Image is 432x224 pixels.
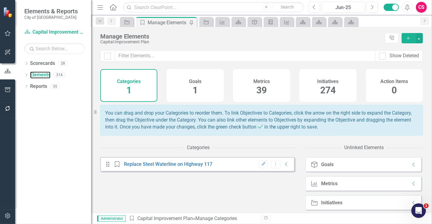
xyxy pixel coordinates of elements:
div: 314 [53,72,65,78]
div: You can drag and drop your Categories to reorder them. To link Objectives to Categories, click th... [100,105,423,135]
a: Replace Steel Waterline on Highway 117 [124,161,212,167]
button: CS [416,2,427,13]
span: 1 [193,85,198,95]
input: Filter Elements... [115,50,375,62]
div: Goals [321,162,334,167]
div: Categories [187,144,210,151]
a: Scorecards [30,60,55,67]
a: Capital Improvement Plan [24,29,85,36]
span: 1 [126,85,132,95]
h4: Metrics [253,79,270,84]
div: Show Deleted [389,52,419,59]
input: Search ClearPoint... [123,2,304,13]
div: Jun-25 [324,4,363,11]
span: 0 [392,85,397,95]
a: Reports [30,83,47,90]
div: Unlinked Elements [345,144,384,151]
div: » Manage Categories [129,215,257,222]
span: Administrator [97,216,126,222]
div: Initiatives [321,200,343,206]
div: Manage Elements [148,19,188,26]
iframe: Intercom live chat [411,203,426,218]
h4: Initiatives [317,79,338,84]
img: ClearPoint Strategy [3,7,14,17]
div: Metrics [321,181,338,186]
h4: Action Items [380,79,408,84]
h4: Goals [189,79,201,84]
div: 35 [50,84,60,89]
span: 39 [256,85,267,95]
h4: Categories [117,79,141,84]
div: 28 [58,61,68,66]
input: Search Below... [24,43,85,54]
button: Search [272,3,303,12]
div: Capital Improvement Plan [100,40,382,44]
span: Elements & Reports [24,8,78,15]
div: Manage Elements [100,33,382,40]
span: 1 [424,203,429,208]
button: Jun-25 [322,2,365,13]
a: Capital Improvement Plan [137,216,193,221]
span: Search [281,5,294,9]
small: City of [GEOGRAPHIC_DATA] [24,15,78,20]
a: Elements [30,72,50,79]
span: 274 [320,85,336,95]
